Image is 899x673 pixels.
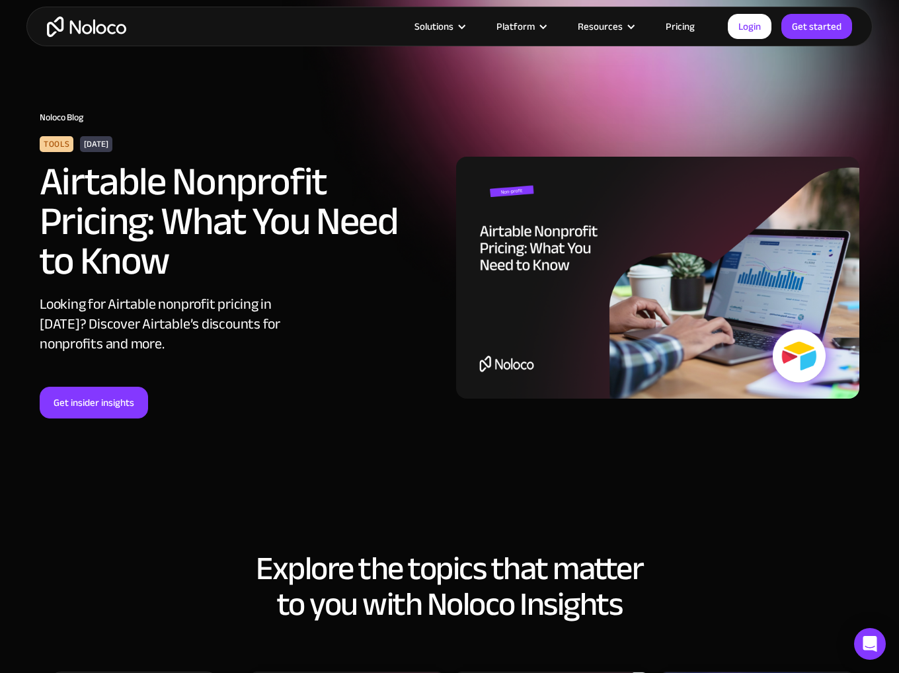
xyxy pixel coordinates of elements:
a: Login [728,14,771,39]
div: Solutions [398,18,480,35]
div: Solutions [414,18,453,35]
div: Looking for Airtable nonprofit pricing in [DATE]? Discover Airtable’s discounts for nonprofits an... [40,294,311,354]
div: [DATE] [80,136,112,152]
div: Platform [496,18,535,35]
h2: Airtable Nonprofit Pricing: What You Need to Know [40,162,403,281]
a: Get started [781,14,852,39]
div: Tools [40,136,73,152]
a: Get insider insights [40,387,148,418]
div: Resources [561,18,649,35]
h1: Noloco Blog [40,112,859,123]
h2: Explore the topics that matter to you with Noloco Insights [40,551,859,622]
div: Platform [480,18,561,35]
div: Resources [578,18,623,35]
div: Open Intercom Messenger [854,628,886,660]
a: Pricing [649,18,711,35]
a: home [47,17,126,37]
